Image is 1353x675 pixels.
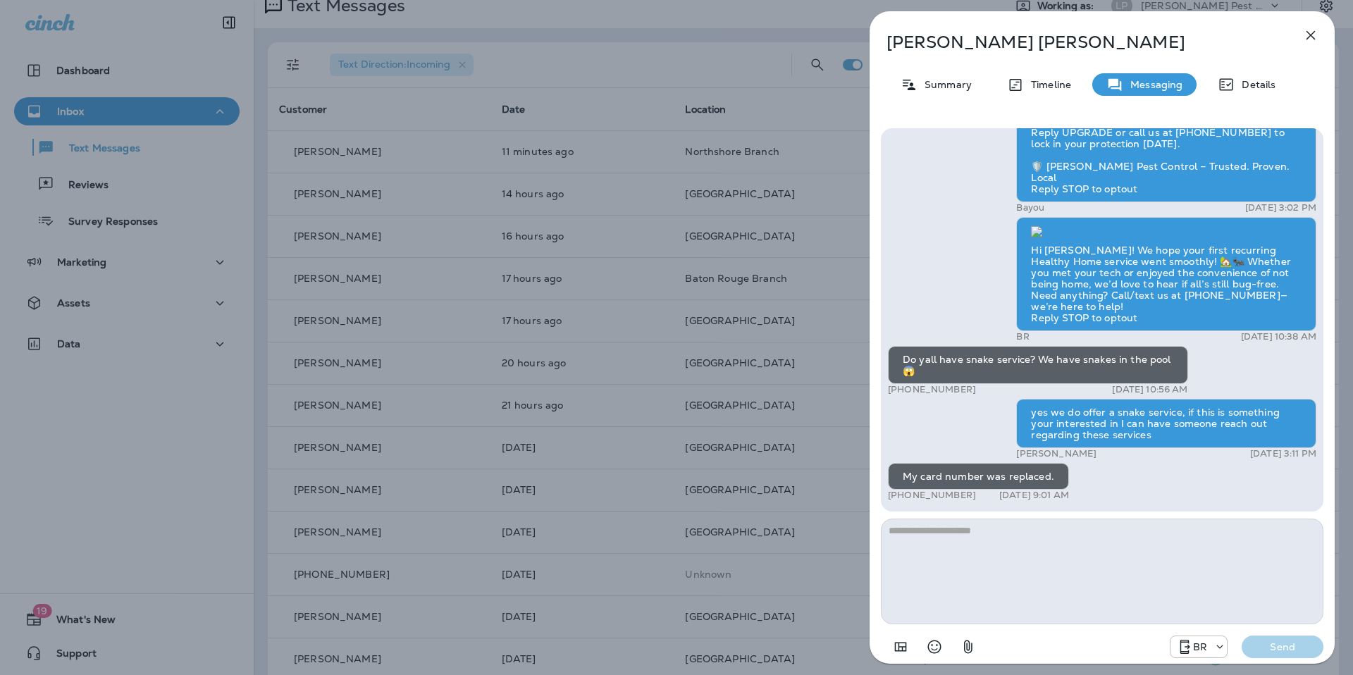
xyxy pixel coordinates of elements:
p: BR [1193,641,1207,652]
p: [PERSON_NAME] [1016,448,1096,459]
p: Bayou [1016,202,1044,213]
div: +1 (225) 577-6368 [1170,638,1227,655]
p: [DATE] 3:11 PM [1250,448,1316,459]
button: Select an emoji [920,633,949,661]
div: My card number was replaced. [888,463,1069,490]
div: Do yall have snake service? We have snakes in the pool 😱 [888,346,1188,384]
button: Add in a premade template [886,633,915,661]
img: twilio-download [1031,226,1042,237]
p: [PHONE_NUMBER] [888,490,976,501]
p: [PHONE_NUMBER] [888,384,976,395]
p: Messaging [1123,79,1182,90]
p: Details [1235,79,1275,90]
p: [DATE] 10:38 AM [1241,331,1316,342]
p: [DATE] 9:01 AM [999,490,1069,501]
p: Summary [918,79,972,90]
div: Hi [PERSON_NAME]! We hope your first recurring Healthy Home service went smoothly! 🏡🐜 Whether you... [1016,217,1316,331]
p: BR [1016,331,1029,342]
div: yes we do offer a snake service, if this is something your interested in I can have someone reach... [1016,399,1316,448]
p: [PERSON_NAME] [PERSON_NAME] [886,32,1271,52]
p: [DATE] 10:56 AM [1112,384,1187,395]
p: [DATE] 3:02 PM [1245,202,1316,213]
p: Timeline [1024,79,1071,90]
